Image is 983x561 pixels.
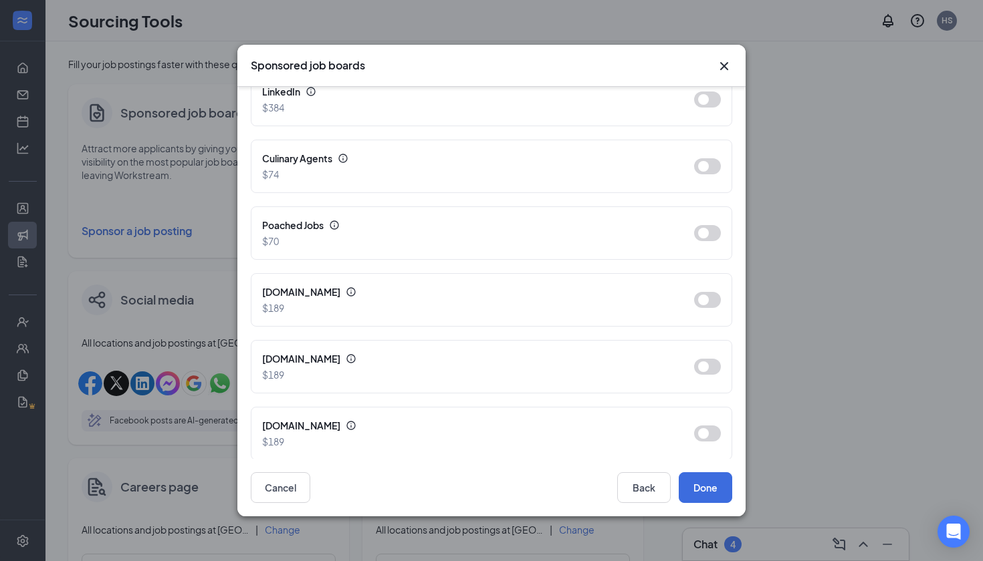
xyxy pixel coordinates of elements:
svg: Info [306,86,316,97]
button: Close [716,58,732,74]
div: [DOMAIN_NAME] [262,351,673,366]
b: $189 [262,302,284,314]
div: [DOMAIN_NAME] [262,418,673,433]
svg: Info [329,220,340,230]
div: [DOMAIN_NAME] [262,285,673,299]
div: Culinary Agents [262,151,673,166]
button: Back [617,472,671,503]
button: Done [679,472,732,503]
b: $384 [262,102,284,114]
div: Poached Jobs [262,218,673,232]
h3: Sponsored job boards [251,58,365,73]
b: $189 [262,435,284,447]
b: $70 [262,235,279,247]
b: $74 [262,168,279,180]
button: Cancel [251,472,310,503]
svg: Cross [716,58,732,74]
div: Open Intercom Messenger [938,516,970,548]
b: $189 [262,369,284,381]
svg: Info [338,153,348,164]
div: LinkedIn [262,84,673,99]
svg: Info [346,353,356,364]
svg: Info [346,287,356,297]
svg: Info [346,420,356,431]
